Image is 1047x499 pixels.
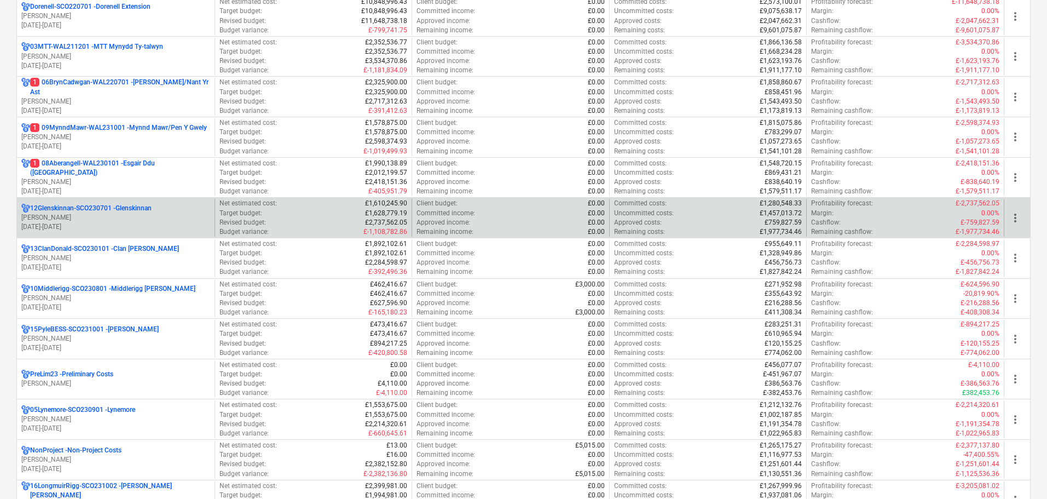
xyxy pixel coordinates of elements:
[417,147,473,156] p: Remaining income :
[1009,10,1022,23] span: more_vert
[588,177,605,187] p: £0.00
[21,42,210,70] div: 03MTT-WAL211201 -MTT Mynydd Ty-talwyn[PERSON_NAME][DATE]-[DATE]
[614,267,665,277] p: Remaining costs :
[219,56,266,66] p: Revised budget :
[760,267,802,277] p: £1,827,842.24
[417,159,458,168] p: Client budget :
[956,147,999,156] p: £-1,541,101.28
[417,56,470,66] p: Approved income :
[21,284,30,294] div: Project has multi currencies enabled
[219,137,266,146] p: Revised budget :
[588,118,605,128] p: £0.00
[30,123,207,133] p: 09MynndMawr-WAL231001 - Mynnd Mawr/Pen Y Gwely
[614,218,662,227] p: Approved costs :
[614,147,665,156] p: Remaining costs :
[219,78,277,87] p: Net estimated cost :
[588,168,605,177] p: £0.00
[614,258,662,267] p: Approved costs :
[588,267,605,277] p: £0.00
[368,267,407,277] p: £-392,496.36
[21,78,30,96] div: Project has multi currencies enabled
[417,249,475,258] p: Committed income :
[219,88,262,97] p: Target budget :
[21,177,210,187] p: [PERSON_NAME]
[361,7,407,16] p: £10,848,996.43
[21,263,210,272] p: [DATE] - [DATE]
[811,147,873,156] p: Remaining cashflow :
[760,209,802,218] p: £1,457,013.72
[811,66,873,75] p: Remaining cashflow :
[417,218,470,227] p: Approved income :
[21,244,30,254] div: Project has multi currencies enabled
[363,147,407,156] p: £-1,019,499.93
[417,177,470,187] p: Approved income :
[219,26,269,35] p: Budget variance :
[811,199,873,208] p: Profitability forecast :
[765,239,802,249] p: £955,649.11
[1009,372,1022,386] span: more_vert
[21,379,210,388] p: [PERSON_NAME]
[811,267,873,277] p: Remaining cashflow :
[614,78,667,87] p: Committed costs :
[811,209,834,218] p: Margin :
[956,239,999,249] p: £-2,284,598.97
[417,199,458,208] p: Client budget :
[365,239,407,249] p: £1,892,102.61
[588,88,605,97] p: £0.00
[588,128,605,137] p: £0.00
[21,446,30,455] div: Project has multi currencies enabled
[811,38,873,47] p: Profitability forecast :
[1009,171,1022,184] span: more_vert
[417,168,475,177] p: Committed income :
[811,47,834,56] p: Margin :
[614,159,667,168] p: Committed costs :
[1009,90,1022,104] span: more_vert
[956,66,999,75] p: £-1,911,177.10
[614,26,665,35] p: Remaining costs :
[365,78,407,87] p: £2,325,900.00
[21,97,210,106] p: [PERSON_NAME]
[30,159,210,177] p: 08Aberangell-WAL230101 - Esgair Ddu ([GEOGRAPHIC_DATA])
[956,227,999,237] p: £-1,977,734.46
[30,446,122,455] p: NonProject - Non-Project Costs
[21,61,210,71] p: [DATE] - [DATE]
[588,249,605,258] p: £0.00
[1009,413,1022,426] span: more_vert
[588,209,605,218] p: £0.00
[956,199,999,208] p: £-2,737,562.05
[811,227,873,237] p: Remaining cashflow :
[961,177,999,187] p: £-838,640.19
[21,123,210,151] div: 109MynndMawr-WAL231001 -Mynnd Mawr/Pen Y Gwely[PERSON_NAME][DATE]-[DATE]
[956,137,999,146] p: £-1,057,273.65
[765,168,802,177] p: £869,431.21
[811,78,873,87] p: Profitability forecast :
[219,16,266,26] p: Revised budget :
[760,118,802,128] p: £1,815,075.86
[21,415,210,424] p: [PERSON_NAME]
[21,464,210,474] p: [DATE] - [DATE]
[30,284,195,294] p: 10Middlerigg-SCO230801 - Middlerigg [PERSON_NAME]
[365,128,407,137] p: £1,578,875.00
[1009,211,1022,225] span: more_vert
[614,7,674,16] p: Uncommitted costs :
[760,56,802,66] p: £1,623,193.76
[21,446,210,474] div: NonProject -Non-Project Costs[PERSON_NAME][DATE]-[DATE]
[588,78,605,87] p: £0.00
[219,187,269,196] p: Budget variance :
[765,88,802,97] p: £858,451.96
[981,128,999,137] p: 0.00%
[21,213,210,222] p: [PERSON_NAME]
[588,199,605,208] p: £0.00
[760,66,802,75] p: £1,911,177.10
[956,16,999,26] p: £-2,047,662.31
[614,227,665,237] p: Remaining costs :
[588,187,605,196] p: £0.00
[30,42,163,51] p: 03MTT-WAL211201 - MTT Mynydd Ty-talwyn
[614,128,674,137] p: Uncommitted costs :
[588,66,605,75] p: £0.00
[811,106,873,116] p: Remaining cashflow :
[30,405,135,415] p: 05Lynemore-SCO230901 - Lynemore
[21,204,210,232] div: 12Glenskinnan-SCO230701 -Glenskinnan[PERSON_NAME][DATE]-[DATE]
[811,218,841,227] p: Cashflow :
[21,187,210,196] p: [DATE] - [DATE]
